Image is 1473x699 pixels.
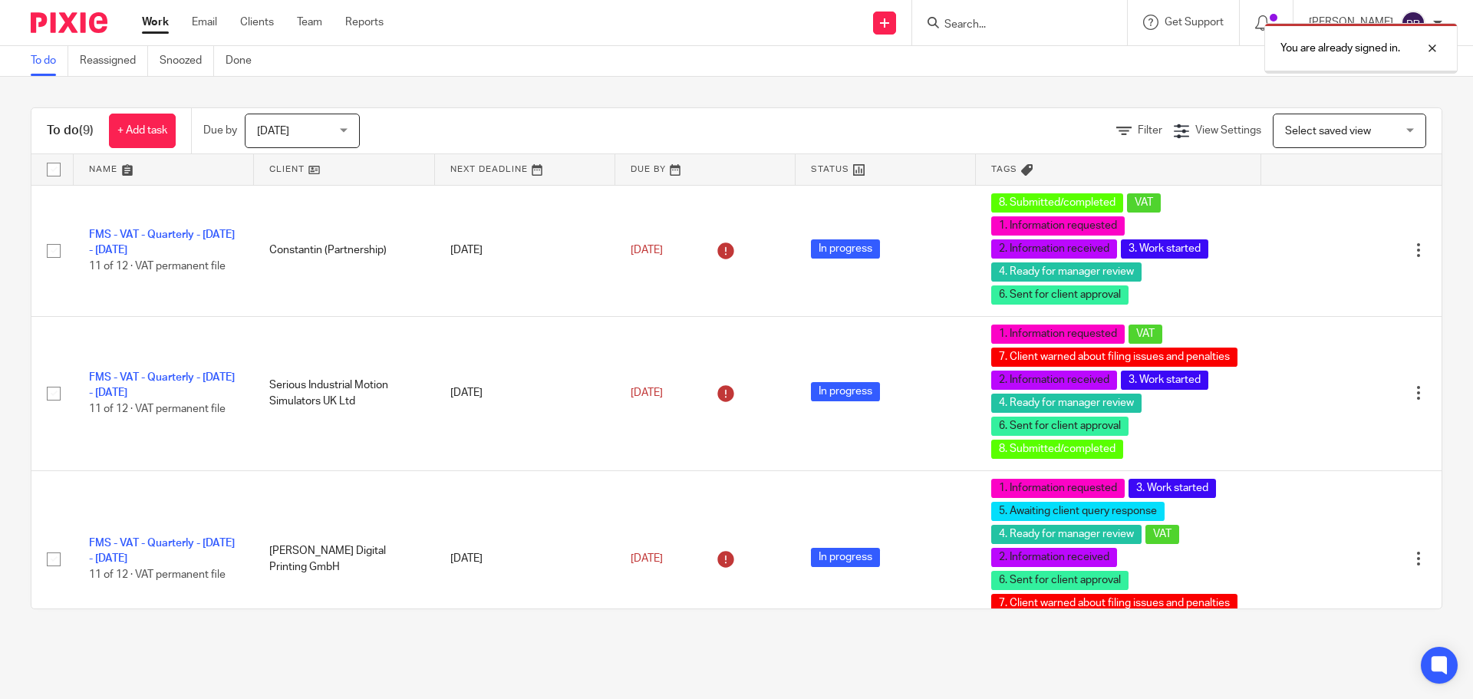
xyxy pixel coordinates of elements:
span: 11 of 12 · VAT permanent file [89,261,226,272]
span: VAT [1127,193,1161,213]
span: 3. Work started [1129,479,1216,498]
a: FMS - VAT - Quarterly - [DATE] - [DATE] [89,229,235,256]
td: [DATE] [435,185,615,316]
a: FMS - VAT - Quarterly - [DATE] - [DATE] [89,372,235,398]
span: 5. Awaiting client query response [991,502,1165,521]
span: 4. Ready for manager review [991,262,1142,282]
td: [DATE] [435,316,615,470]
span: [DATE] [631,245,663,256]
span: 8. Submitted/completed [991,193,1123,213]
a: Clients [240,15,274,30]
span: In progress [811,382,880,401]
span: 1. Information requested [991,479,1125,498]
td: [DATE] [435,470,615,648]
span: (9) [79,124,94,137]
a: Done [226,46,263,76]
span: 3. Work started [1121,371,1208,390]
span: 11 of 12 · VAT permanent file [89,404,226,414]
span: In progress [811,548,880,567]
span: 7. Client warned about filing issues and penalties [991,348,1237,367]
span: VAT [1145,525,1179,544]
h1: To do [47,123,94,139]
span: 11 of 12 · VAT permanent file [89,569,226,580]
span: 2. Information received [991,239,1117,259]
span: 7. Client warned about filing issues and penalties [991,594,1237,613]
img: svg%3E [1401,11,1425,35]
p: Due by [203,123,237,138]
td: [PERSON_NAME] Digital Printing GmbH [254,470,434,648]
a: To do [31,46,68,76]
a: + Add task [109,114,176,148]
span: 6. Sent for client approval [991,285,1129,305]
td: Serious Industrial Motion Simulators UK Ltd [254,316,434,470]
span: 2. Information received [991,371,1117,390]
td: Constantin (Partnership) [254,185,434,316]
span: In progress [811,239,880,259]
a: Snoozed [160,46,214,76]
span: VAT [1129,325,1162,344]
span: 3. Work started [1121,239,1208,259]
span: Select saved view [1285,126,1371,137]
span: 8. Submitted/completed [991,440,1123,459]
img: Pixie [31,12,107,33]
a: FMS - VAT - Quarterly - [DATE] - [DATE] [89,538,235,564]
span: 4. Ready for manager review [991,525,1142,544]
span: 4. Ready for manager review [991,394,1142,413]
span: Tags [991,165,1017,173]
span: View Settings [1195,125,1261,136]
a: Reassigned [80,46,148,76]
a: Email [192,15,217,30]
span: 6. Sent for client approval [991,571,1129,590]
span: 6. Sent for client approval [991,417,1129,436]
a: Reports [345,15,384,30]
span: 2. Information received [991,548,1117,567]
p: You are already signed in. [1280,41,1400,56]
a: Work [142,15,169,30]
span: [DATE] [257,126,289,137]
span: 1. Information requested [991,216,1125,236]
span: [DATE] [631,387,663,398]
a: Team [297,15,322,30]
span: [DATE] [631,553,663,564]
span: 1. Information requested [991,325,1125,344]
span: Filter [1138,125,1162,136]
